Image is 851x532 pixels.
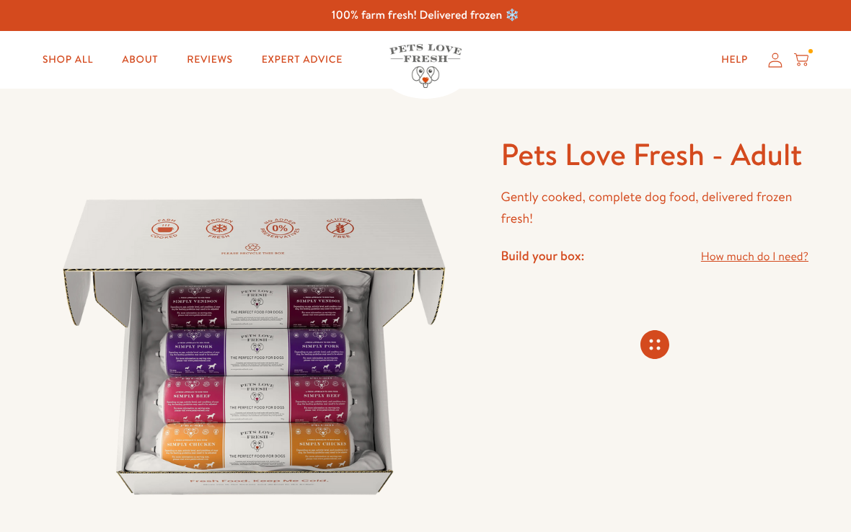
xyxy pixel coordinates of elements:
img: Pets Love Fresh [389,44,462,88]
a: Expert Advice [250,45,354,74]
a: Help [710,45,759,74]
a: Shop All [31,45,105,74]
svg: Connecting store [640,330,669,359]
h1: Pets Love Fresh - Adult [501,135,808,174]
a: Reviews [175,45,244,74]
h4: Build your box: [501,247,584,264]
a: How much do I need? [701,247,808,267]
p: Gently cooked, complete dog food, delivered frozen fresh! [501,186,808,230]
a: About [110,45,169,74]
